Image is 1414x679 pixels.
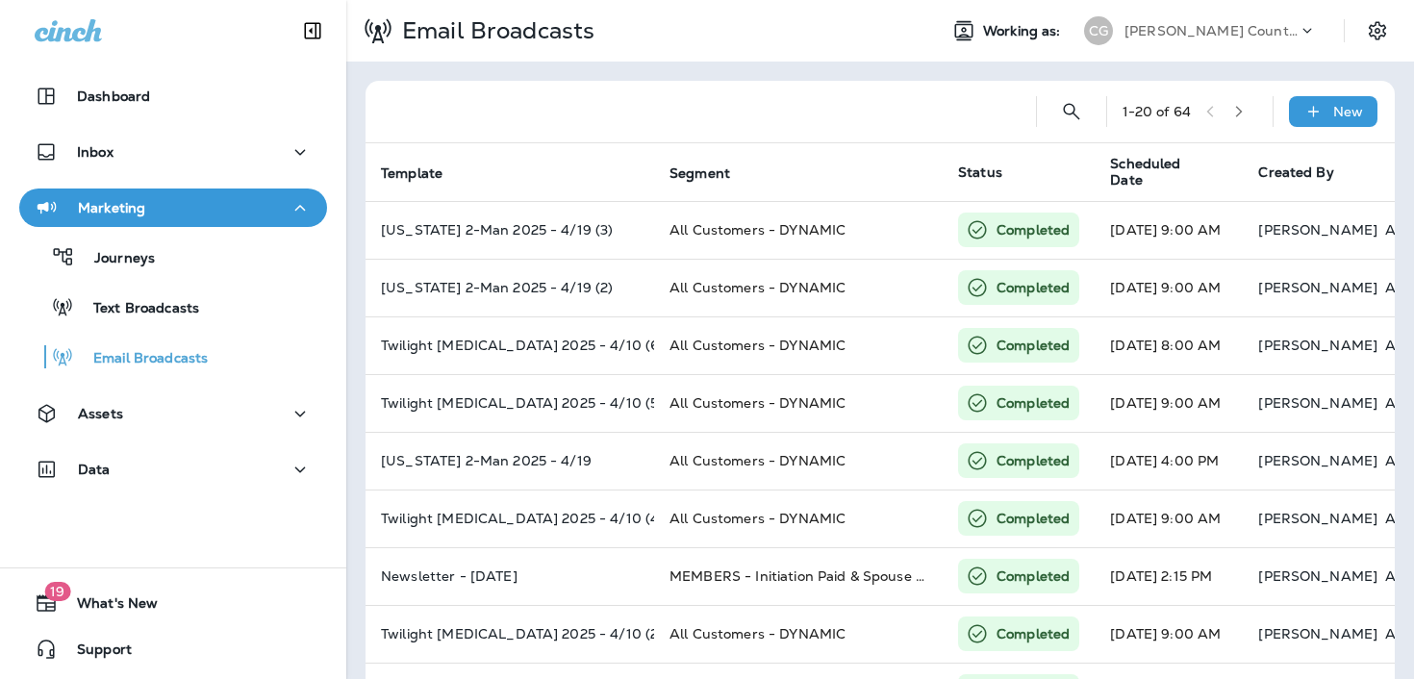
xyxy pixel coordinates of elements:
[997,451,1070,470] p: Completed
[1084,16,1113,45] div: CG
[381,164,467,182] span: Template
[1123,104,1191,119] div: 1 - 20 of 64
[1095,259,1243,316] td: [DATE] 9:00 AM
[381,568,639,584] p: Newsletter - April 2025
[669,625,846,642] span: All Customers - DYNAMIC
[997,336,1070,355] p: Completed
[74,350,208,368] p: Email Broadcasts
[19,394,327,433] button: Assets
[1258,568,1377,584] p: [PERSON_NAME]
[78,406,123,421] p: Assets
[286,12,340,50] button: Collapse Sidebar
[1110,156,1235,189] span: Scheduled Date
[44,582,70,601] span: 19
[669,394,846,412] span: All Customers - DYNAMIC
[669,165,730,182] span: Segment
[1095,605,1243,663] td: [DATE] 9:00 AM
[669,452,846,469] span: All Customers - DYNAMIC
[74,300,199,318] p: Text Broadcasts
[381,280,639,295] p: Texas 2-Man 2025 - 4/19 (2)
[669,567,962,585] span: MEMBERS - Initiation Paid & Spouse - 11/26
[1095,432,1243,490] td: [DATE] 4:00 PM
[394,16,594,45] p: Email Broadcasts
[997,220,1070,239] p: Completed
[983,23,1065,39] span: Working as:
[1052,92,1091,131] button: Search Email Broadcasts
[78,200,145,215] p: Marketing
[1360,13,1395,48] button: Settings
[77,88,150,104] p: Dashboard
[958,163,1002,181] span: Status
[1258,338,1377,353] p: [PERSON_NAME]
[1095,201,1243,259] td: [DATE] 9:00 AM
[58,595,158,618] span: What's New
[19,77,327,115] button: Dashboard
[381,626,639,641] p: Twilight Shootout 2025 - 4/10 (2)
[19,133,327,171] button: Inbox
[997,278,1070,297] p: Completed
[381,222,639,238] p: Texas 2-Man 2025 - 4/19 (3)
[1095,547,1243,605] td: [DATE] 2:15 PM
[19,450,327,489] button: Data
[997,393,1070,413] p: Completed
[1095,374,1243,432] td: [DATE] 9:00 AM
[381,395,639,411] p: Twilight Shootout 2025 - 4/10 (5)
[19,337,327,377] button: Email Broadcasts
[77,144,114,160] p: Inbox
[997,624,1070,643] p: Completed
[1258,280,1377,295] p: [PERSON_NAME]
[19,237,327,277] button: Journeys
[1333,104,1363,119] p: New
[997,509,1070,528] p: Completed
[1258,511,1377,526] p: [PERSON_NAME]
[381,338,639,353] p: Twilight Shootout 2025 - 4/10 (6)
[669,337,846,354] span: All Customers - DYNAMIC
[1258,395,1377,411] p: [PERSON_NAME]
[19,287,327,327] button: Text Broadcasts
[19,189,327,227] button: Marketing
[1095,316,1243,374] td: [DATE] 8:00 AM
[669,510,846,527] span: All Customers - DYNAMIC
[58,641,132,665] span: Support
[669,221,846,239] span: All Customers - DYNAMIC
[1095,490,1243,547] td: [DATE] 9:00 AM
[19,630,327,668] button: Support
[19,584,327,622] button: 19What's New
[75,250,155,268] p: Journeys
[381,511,639,526] p: Twilight Shootout 2025 - 4/10 (4)
[78,462,111,477] p: Data
[1258,222,1377,238] p: [PERSON_NAME]
[1258,163,1333,181] span: Created By
[1110,156,1210,189] span: Scheduled Date
[669,279,846,296] span: All Customers - DYNAMIC
[997,566,1070,586] p: Completed
[1124,23,1298,38] p: [PERSON_NAME] Country Club
[381,165,442,182] span: Template
[1258,626,1377,641] p: [PERSON_NAME]
[669,164,755,182] span: Segment
[1258,453,1377,468] p: [PERSON_NAME]
[381,453,639,468] p: Texas 2-Man 2025 - 4/19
